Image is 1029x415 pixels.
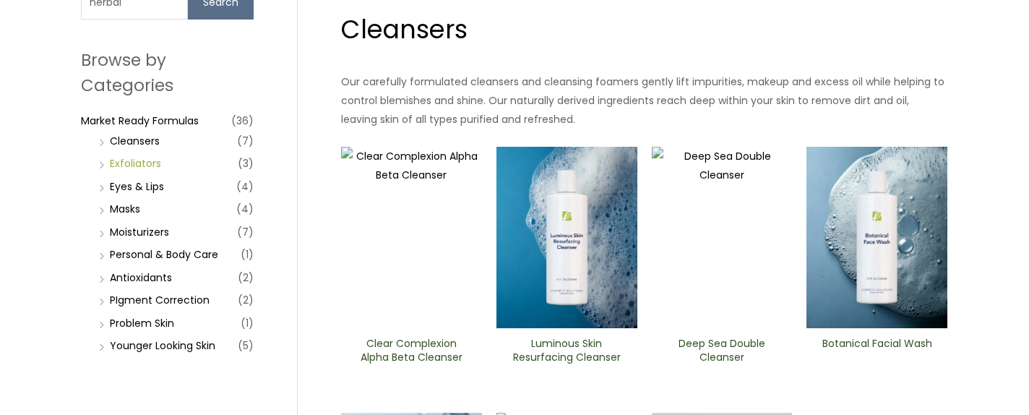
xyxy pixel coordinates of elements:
[238,335,254,356] span: (5)
[237,222,254,242] span: (7)
[353,337,470,369] a: Clear Complexion Alpha Beta ​Cleanser
[110,270,172,285] a: Antioxidants
[81,48,254,97] h2: Browse by Categories
[241,244,254,265] span: (1)
[663,337,780,369] a: Deep Sea Double Cleanser
[110,338,215,353] a: Younger Looking Skin
[110,179,164,194] a: Eyes & Lips
[806,147,947,329] img: Botanical Facial Wash
[237,131,254,151] span: (7)
[509,337,625,369] a: Luminous Skin Resurfacing ​Cleanser
[236,199,254,219] span: (4)
[231,111,254,131] span: (36)
[496,147,637,329] img: Luminous Skin Resurfacing ​Cleanser
[341,147,482,329] img: Clear Complexion Alpha Beta ​Cleanser
[81,114,199,128] a: Market Ready Formulas
[236,176,254,197] span: (4)
[238,268,254,288] span: (2)
[819,337,935,364] h2: Botanical Facial Wash
[509,337,625,364] h2: Luminous Skin Resurfacing ​Cleanser
[663,337,780,364] h2: Deep Sea Double Cleanser
[110,247,218,262] a: Personal & Body Care
[110,156,161,171] a: Exfoliators
[652,147,793,329] img: Deep Sea Double Cleanser
[110,225,169,239] a: Moisturizers
[241,313,254,333] span: (1)
[110,134,160,148] a: Cleansers
[110,293,210,307] a: PIgment Correction
[341,72,947,129] p: Our carefully formulated cleansers and cleansing foamers gently lift impurities, makeup and exces...
[238,153,254,174] span: (3)
[110,316,174,330] a: Problem Skin
[110,202,140,216] a: Masks
[238,290,254,310] span: (2)
[341,12,947,47] h1: Cleansers
[353,337,470,364] h2: Clear Complexion Alpha Beta ​Cleanser
[819,337,935,369] a: Botanical Facial Wash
